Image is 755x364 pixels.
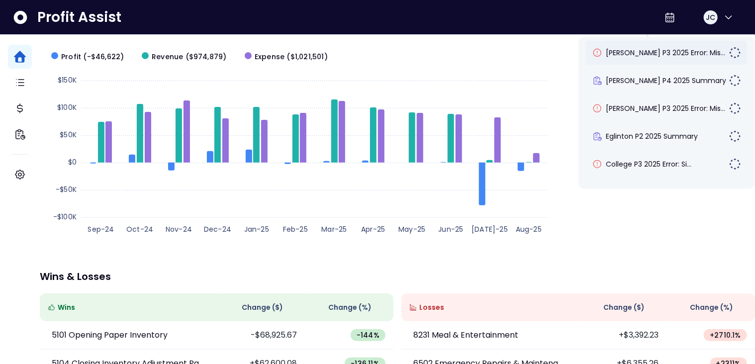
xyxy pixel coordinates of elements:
span: Change ( $ ) [242,302,283,313]
text: -$50K [56,184,77,194]
img: Not yet Started [729,158,741,170]
span: Eglinton P2 2025 Summary [606,131,698,141]
text: Aug-25 [516,224,542,234]
text: $100K [57,102,77,112]
img: Not yet Started [729,130,741,142]
text: $0 [68,157,77,167]
text: Nov-24 [166,224,192,234]
p: 8231 Meal & Entertainment [413,329,518,341]
span: [PERSON_NAME] P4 2025 Summary [606,76,727,86]
td: -$68,925.67 [217,321,305,350]
img: Not yet Started [729,47,741,59]
span: [PERSON_NAME] P3 2025 Error: Mis... [606,48,726,58]
img: Not yet Started [729,75,741,87]
span: Change ( $ ) [603,302,645,313]
text: Feb-25 [283,224,308,234]
span: Profit Assist [37,8,121,26]
span: [PERSON_NAME] P3 2025 Error: Mis... [606,103,726,113]
text: Mar-25 [321,224,347,234]
p: 5101 Opening Paper Inventory [52,329,168,341]
text: Apr-25 [361,224,385,234]
text: Jun-25 [438,224,463,234]
text: Jan-25 [244,224,269,234]
span: -144 % [357,330,379,340]
span: College P3 2025 Error: Si... [606,159,692,169]
span: Losses [419,302,444,313]
text: $150K [58,75,77,85]
span: Wins [58,302,75,313]
text: Dec-24 [204,224,231,234]
text: [DATE]-25 [472,224,508,234]
p: Wins & Losses [40,272,755,281]
text: Oct-24 [126,224,153,234]
img: Not yet Started [729,102,741,114]
span: Expense ($1,021,501) [255,52,328,62]
span: Revenue ($974,879) [152,52,227,62]
text: May-25 [398,224,425,234]
text: $50K [60,130,77,140]
span: Profit (-$46,622) [61,52,124,62]
span: Change (%) [690,302,733,313]
text: Sep-24 [88,224,114,234]
span: JC [706,12,715,22]
text: -$100K [53,212,77,222]
span: + 2710.1 % [710,330,741,340]
td: +$3,392.23 [578,321,667,350]
span: Change (%) [328,302,372,313]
